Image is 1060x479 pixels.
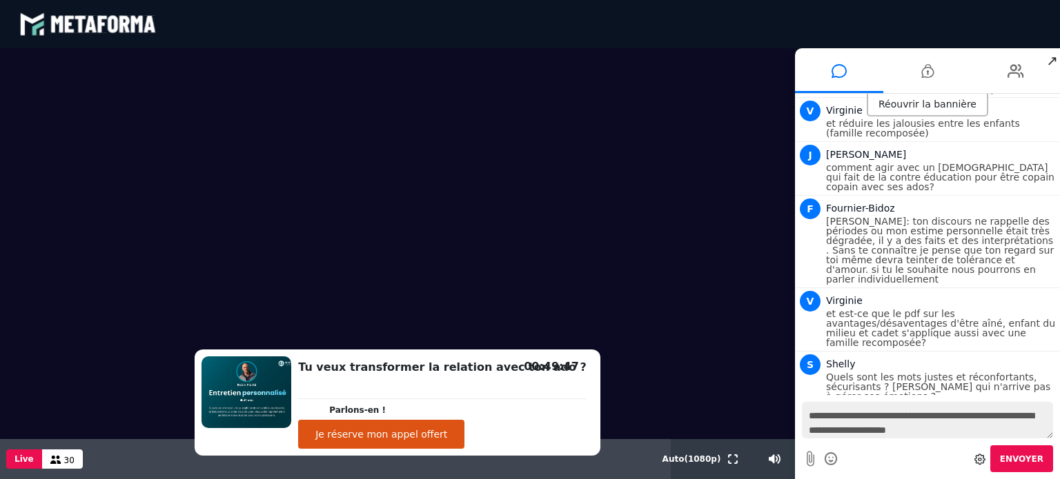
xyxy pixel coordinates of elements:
span: F [800,198,821,219]
h2: Tu veux transformer la relation avec ton ado ? [298,359,587,376]
span: S [800,354,821,375]
span: Virginie [826,295,863,306]
p: [PERSON_NAME]: ton discours ne rappelle des périodes ou mon estime personnelle était très dégradé... [826,216,1057,284]
span: Fournier-Bidoz [826,203,895,214]
span: ↗ [1044,48,1060,73]
span: [PERSON_NAME] [826,149,906,160]
button: Auto(1080p) [660,439,724,479]
div: Réouvrir la bannière [867,94,988,116]
span: Envoyer [1000,454,1043,464]
span: V [800,291,821,312]
span: J [800,145,821,165]
button: Envoyer [990,445,1053,472]
p: et est-ce que le pdf sur les avantages/désaventages d'être aîné, enfant du milieu et cadet s'appl... [826,309,1057,347]
span: 30 [64,456,75,465]
span: 00:49:47 [524,360,579,373]
span: Auto ( 1080 p) [662,454,721,464]
button: Live [6,449,42,469]
p: comment agir avec un [DEMOGRAPHIC_DATA] qui fait de la contre éducation pour être copain copain a... [826,163,1057,192]
p: Parlons-en ! [329,404,587,416]
p: et réduire les jalousies entre les enfants (famille recomposée) [826,119,1057,138]
p: Quels sont les mots justes et réconfortants, sécurisants ? [PERSON_NAME] qui n'arrive pas à gérer... [826,372,1057,401]
span: Shelly [826,358,855,369]
img: 1758038531972-o0Ap4NrQxVqGxJXMj58z1kqfcv6A6DSU.jpeg [202,356,291,428]
button: Je réserve mon appel offert [298,420,464,449]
